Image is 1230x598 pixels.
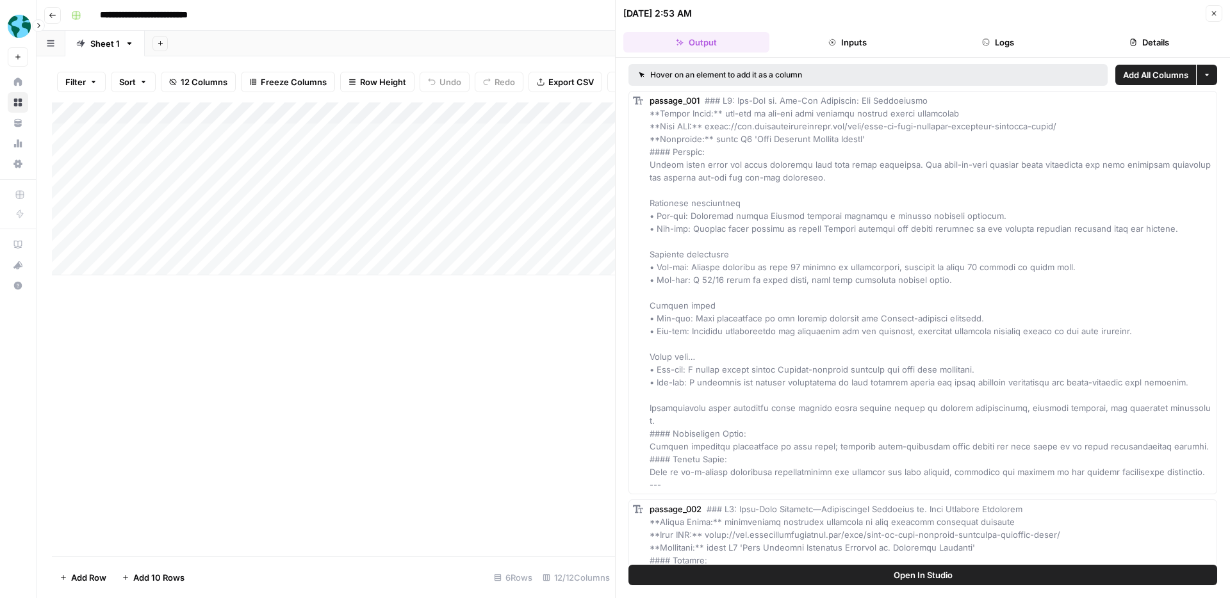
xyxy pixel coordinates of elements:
[775,32,921,53] button: Inputs
[8,255,28,275] button: What's new?
[8,133,28,154] a: Usage
[90,37,120,50] div: Sheet 1
[8,234,28,255] a: AirOps Academy
[926,32,1072,53] button: Logs
[65,31,145,56] a: Sheet 1
[529,72,602,92] button: Export CSV
[119,76,136,88] span: Sort
[8,113,28,133] a: Your Data
[133,571,184,584] span: Add 10 Rows
[548,76,594,88] span: Export CSV
[475,72,523,92] button: Redo
[1123,69,1188,81] span: Add All Columns
[894,569,953,581] span: Open In Studio
[650,95,700,106] span: passage_001
[8,10,28,42] button: Workspace: Participate Learning
[8,275,28,296] button: Help + Support
[261,76,327,88] span: Freeze Columns
[65,76,86,88] span: Filter
[71,571,106,584] span: Add Row
[161,72,236,92] button: 12 Columns
[114,567,192,588] button: Add 10 Rows
[623,32,769,53] button: Output
[1076,32,1222,53] button: Details
[650,504,701,514] span: passage_002
[489,567,537,588] div: 6 Rows
[340,72,414,92] button: Row Height
[420,72,470,92] button: Undo
[57,72,106,92] button: Filter
[241,72,335,92] button: Freeze Columns
[8,255,28,275] div: What's new?
[8,15,31,38] img: Participate Learning Logo
[1115,65,1196,85] button: Add All Columns
[8,154,28,174] a: Settings
[537,567,615,588] div: 12/12 Columns
[52,567,114,588] button: Add Row
[628,565,1217,585] button: Open In Studio
[181,76,227,88] span: 12 Columns
[639,69,950,81] div: Hover on an element to add it as a column
[8,92,28,113] a: Browse
[495,76,515,88] span: Redo
[360,76,406,88] span: Row Height
[8,72,28,92] a: Home
[439,76,461,88] span: Undo
[623,7,692,20] div: [DATE] 2:53 AM
[111,72,156,92] button: Sort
